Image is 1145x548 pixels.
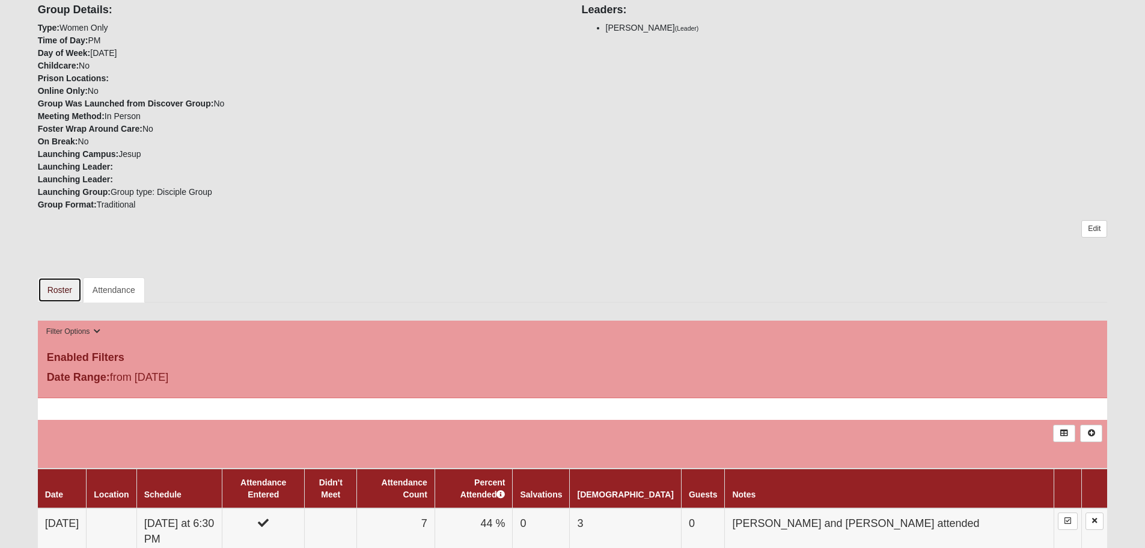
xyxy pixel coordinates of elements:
[38,86,88,96] strong: Online Only:
[513,469,570,508] th: Salvations
[1080,425,1102,442] a: Alt+N
[38,187,111,197] strong: Launching Group:
[38,200,97,209] strong: Group Format:
[38,48,91,58] strong: Day of Week:
[38,137,78,146] strong: On Break:
[43,325,105,338] button: Filter Options
[1085,513,1104,530] a: Delete
[382,478,427,499] a: Attendance Count
[38,35,88,45] strong: Time of Day:
[1058,513,1078,530] a: Enter Attendance
[570,469,681,508] th: [DEMOGRAPHIC_DATA]
[94,490,129,499] a: Location
[582,4,1108,17] h4: Leaders:
[38,174,113,184] strong: Launching Leader:
[38,99,214,108] strong: Group Was Launched from Discover Group:
[38,369,394,389] div: from [DATE]
[38,149,119,159] strong: Launching Campus:
[38,277,82,303] a: Roster
[38,162,113,171] strong: Launching Leader:
[38,111,105,121] strong: Meeting Method:
[38,23,60,32] strong: Type:
[38,4,564,17] h4: Group Details:
[1081,220,1107,238] a: Edit
[681,469,724,508] th: Guests
[38,124,142,134] strong: Foster Wrap Around Care:
[38,73,109,83] strong: Prison Locations:
[1053,425,1075,442] a: Export to Excel
[460,478,505,499] a: Percent Attended
[606,22,1108,34] li: [PERSON_NAME]
[47,369,110,386] label: Date Range:
[732,490,756,499] a: Notes
[47,351,1099,365] h4: Enabled Filters
[83,277,145,303] a: Attendance
[45,490,63,499] a: Date
[240,478,286,499] a: Attendance Entered
[144,490,182,499] a: Schedule
[675,25,699,32] small: (Leader)
[38,61,79,70] strong: Childcare:
[319,478,343,499] a: Didn't Meet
